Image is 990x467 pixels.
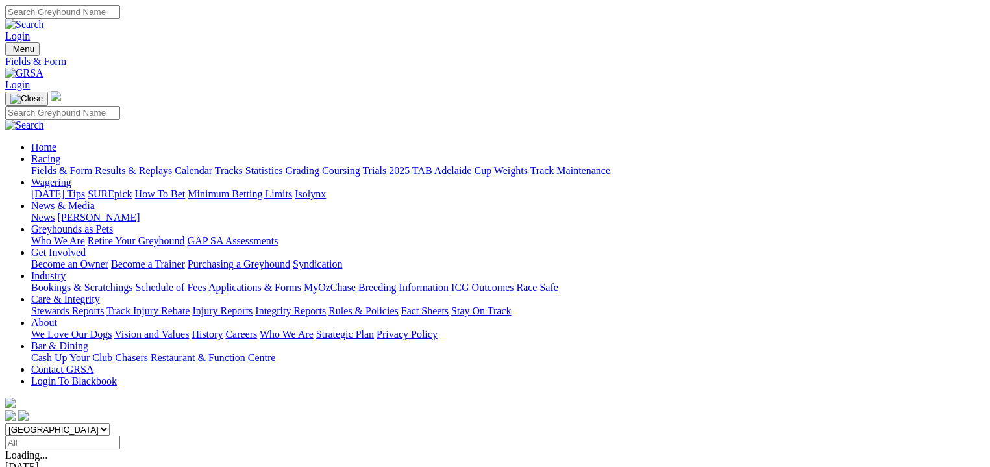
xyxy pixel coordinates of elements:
[31,282,132,293] a: Bookings & Scratchings
[31,305,104,316] a: Stewards Reports
[31,305,985,317] div: Care & Integrity
[88,188,132,199] a: SUREpick
[31,364,93,375] a: Contact GRSA
[31,352,112,363] a: Cash Up Your Club
[31,212,985,223] div: News & Media
[5,5,120,19] input: Search
[5,436,120,449] input: Select date
[5,92,48,106] button: Toggle navigation
[135,282,206,293] a: Schedule of Fees
[31,259,985,270] div: Get Involved
[31,223,113,234] a: Greyhounds as Pets
[208,282,301,293] a: Applications & Forms
[115,352,275,363] a: Chasers Restaurant & Function Centre
[188,188,292,199] a: Minimum Betting Limits
[5,106,120,120] input: Search
[18,410,29,421] img: twitter.svg
[451,305,511,316] a: Stay On Track
[304,282,356,293] a: MyOzChase
[401,305,449,316] a: Fact Sheets
[215,165,243,176] a: Tracks
[31,188,85,199] a: [DATE] Tips
[451,282,514,293] a: ICG Outcomes
[188,259,290,270] a: Purchasing a Greyhound
[31,165,92,176] a: Fields & Form
[5,410,16,421] img: facebook.svg
[31,235,985,247] div: Greyhounds as Pets
[135,188,186,199] a: How To Bet
[5,120,44,131] img: Search
[255,305,326,316] a: Integrity Reports
[31,375,117,386] a: Login To Blackbook
[358,282,449,293] a: Breeding Information
[13,44,34,54] span: Menu
[31,235,85,246] a: Who We Are
[5,398,16,408] img: logo-grsa-white.png
[31,329,985,340] div: About
[95,165,172,176] a: Results & Replays
[192,329,223,340] a: History
[286,165,319,176] a: Grading
[516,282,558,293] a: Race Safe
[111,259,185,270] a: Become a Trainer
[245,165,283,176] a: Statistics
[31,142,56,153] a: Home
[31,352,985,364] div: Bar & Dining
[51,91,61,101] img: logo-grsa-white.png
[175,165,212,176] a: Calendar
[316,329,374,340] a: Strategic Plan
[31,270,66,281] a: Industry
[192,305,253,316] a: Injury Reports
[31,329,112,340] a: We Love Our Dogs
[114,329,189,340] a: Vision and Values
[31,282,985,294] div: Industry
[389,165,491,176] a: 2025 TAB Adelaide Cup
[31,153,60,164] a: Racing
[31,165,985,177] div: Racing
[494,165,528,176] a: Weights
[293,259,342,270] a: Syndication
[31,294,100,305] a: Care & Integrity
[225,329,257,340] a: Careers
[188,235,278,246] a: GAP SA Assessments
[31,177,71,188] a: Wagering
[5,68,43,79] img: GRSA
[5,449,47,461] span: Loading...
[328,305,399,316] a: Rules & Policies
[88,235,185,246] a: Retire Your Greyhound
[31,259,108,270] a: Become an Owner
[295,188,326,199] a: Isolynx
[31,212,55,223] a: News
[5,79,30,90] a: Login
[5,56,985,68] a: Fields & Form
[57,212,140,223] a: [PERSON_NAME]
[362,165,386,176] a: Trials
[10,94,43,104] img: Close
[31,317,57,328] a: About
[106,305,190,316] a: Track Injury Rebate
[31,247,86,258] a: Get Involved
[530,165,610,176] a: Track Maintenance
[260,329,314,340] a: Who We Are
[377,329,438,340] a: Privacy Policy
[5,31,30,42] a: Login
[31,200,95,211] a: News & Media
[5,19,44,31] img: Search
[322,165,360,176] a: Coursing
[5,42,40,56] button: Toggle navigation
[31,188,985,200] div: Wagering
[31,340,88,351] a: Bar & Dining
